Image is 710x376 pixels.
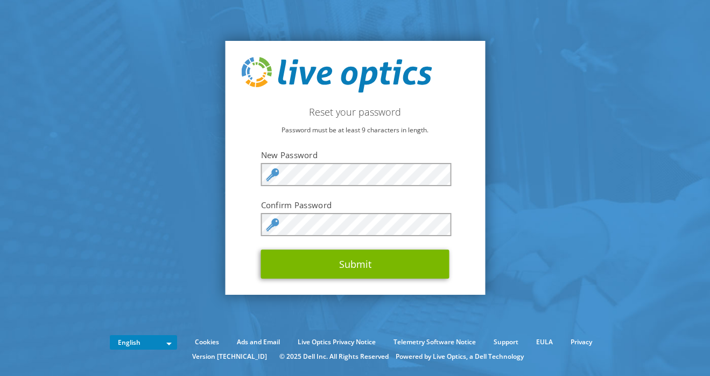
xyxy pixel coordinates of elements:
p: Password must be at least 9 characters in length. [241,124,469,136]
button: Submit [261,250,449,279]
a: EULA [528,336,561,348]
li: Powered by Live Optics, a Dell Technology [396,351,524,363]
a: Privacy [563,336,600,348]
a: Telemetry Software Notice [385,336,484,348]
a: Ads and Email [229,336,288,348]
a: Support [486,336,526,348]
img: live_optics_svg.svg [241,57,432,93]
a: Live Optics Privacy Notice [290,336,384,348]
h2: Reset your password [241,106,469,118]
a: Cookies [187,336,227,348]
li: © 2025 Dell Inc. All Rights Reserved [274,351,394,363]
label: New Password [261,150,449,160]
li: Version [TECHNICAL_ID] [187,351,272,363]
label: Confirm Password [261,200,449,210]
